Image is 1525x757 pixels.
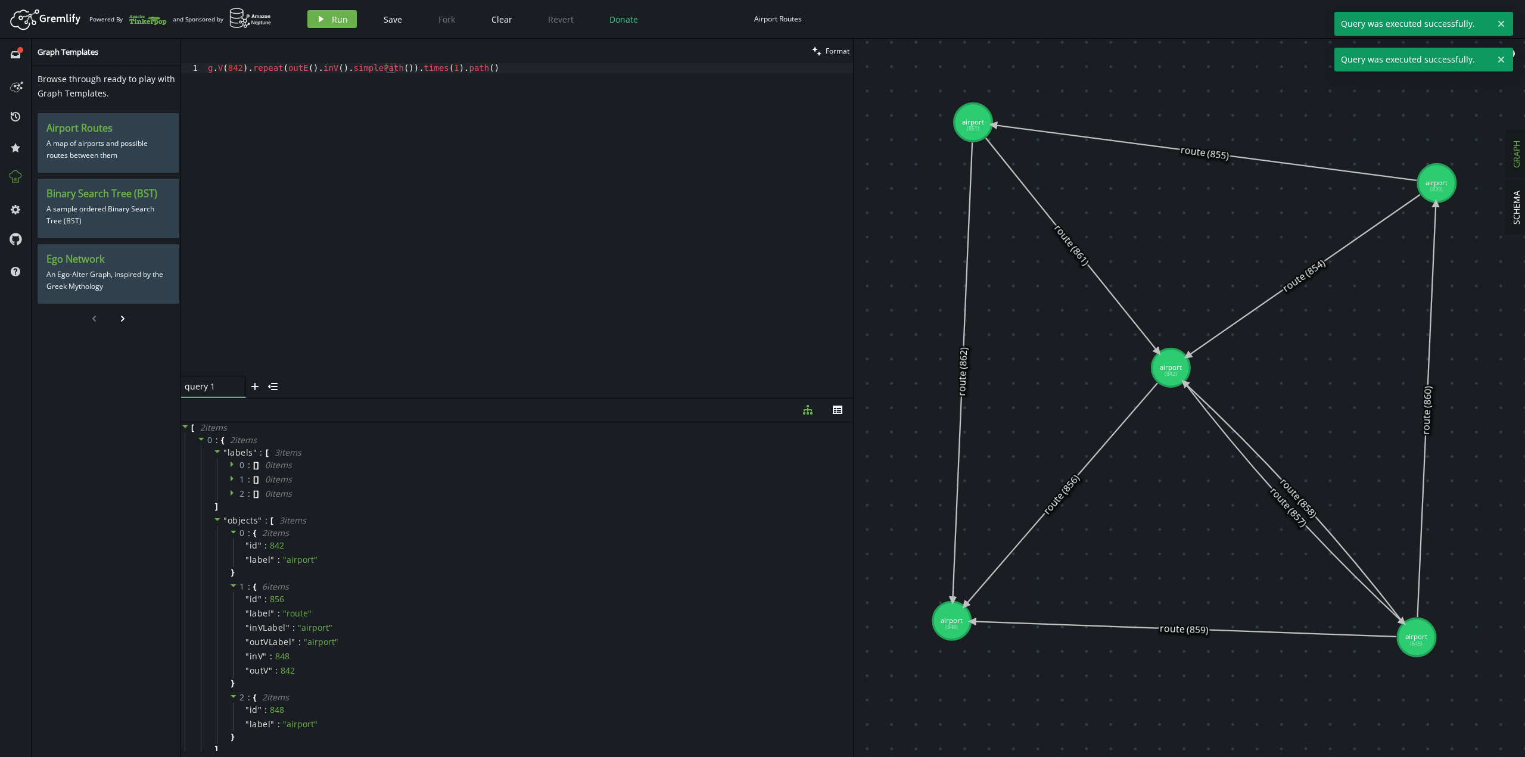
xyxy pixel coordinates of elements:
span: label [250,608,271,619]
span: : [264,540,267,551]
span: " [253,447,257,458]
span: : [216,435,219,446]
span: 6 item s [262,581,289,592]
span: " airport " [283,718,318,730]
span: " [223,447,228,458]
span: ] [213,501,218,512]
span: 1 [239,473,245,485]
span: 2 item s [200,422,227,433]
span: } [229,678,234,689]
span: { [253,581,256,592]
span: } [229,731,234,742]
button: Donate [600,10,647,28]
span: 2 [239,488,245,499]
span: : [265,515,268,526]
span: Donate [609,14,638,25]
span: Run [332,14,348,25]
button: Run [307,10,357,28]
span: Browse through ready to play with Graph Templates. [38,73,175,99]
span: 2 item s [230,434,257,446]
tspan: (848) [945,623,958,631]
span: " airport " [298,622,332,633]
span: : [278,719,280,730]
span: [ [253,488,256,499]
span: [ [253,474,256,485]
span: Query was executed successfully. [1334,48,1492,71]
span: : [248,528,251,538]
span: " [245,622,250,633]
div: Powered By [89,9,167,30]
button: Clear [483,10,521,28]
span: objects [228,515,259,526]
span: 1 [239,581,245,592]
span: [ [270,515,273,526]
span: Graph Templates [38,46,98,57]
span: { [253,692,256,703]
h3: Binary Search Tree (BST) [46,188,170,200]
button: Sign In [1477,10,1516,28]
span: ] [256,460,259,471]
span: " [245,636,250,647]
span: query 1 [185,381,232,392]
span: : [264,705,267,715]
tspan: airport [1160,363,1182,372]
span: : [264,594,267,605]
span: ] [256,488,259,499]
span: : [292,622,295,633]
span: ] [256,474,259,485]
tspan: (842) [1165,370,1177,378]
span: 2 item s [262,527,289,538]
button: Revert [539,10,583,28]
div: 856 [270,594,284,605]
span: " [270,718,275,730]
button: Format [808,39,853,63]
span: " [291,636,295,647]
text: route (862) [955,347,970,397]
span: : [278,554,280,565]
span: : [270,651,272,662]
span: 2 [239,691,245,703]
span: : [248,581,251,592]
div: 842 [281,665,295,676]
span: outVLabel [250,637,292,647]
span: ] [213,744,218,755]
span: id [250,705,258,715]
span: " [258,704,262,715]
span: 0 item s [265,488,292,499]
div: 848 [270,705,284,715]
div: Airport Routes [754,14,802,23]
tspan: (839) [1430,185,1443,193]
span: inV [250,651,263,662]
span: 3 item s [279,515,306,526]
h3: Airport Routes [46,122,170,135]
span: 0 item s [265,473,292,485]
span: Clear [491,14,512,25]
tspan: airport [1405,633,1427,641]
div: 842 [270,540,284,551]
span: " [263,650,267,662]
span: GRAPH [1511,141,1522,168]
div: 1 [181,63,206,73]
div: and Sponsored by [173,8,272,30]
p: An Ego-Alter Graph, inspired by the Greek Mythology [46,266,170,295]
tspan: airport [941,616,963,625]
span: 3 item s [275,447,301,458]
span: 0 [207,434,213,446]
span: : [278,608,280,619]
span: 0 [239,527,245,538]
span: : [275,665,278,676]
span: " [245,554,250,565]
span: [ [253,460,256,471]
span: id [250,540,258,551]
span: : [248,488,251,499]
text: route (859) [1159,622,1209,637]
div: 848 [275,651,290,662]
span: 2 item s [262,691,289,703]
span: " [270,608,275,619]
tspan: (851) [967,124,979,132]
span: } [229,567,234,578]
span: " airport " [283,554,318,565]
span: 0 [239,459,245,471]
span: " [258,515,262,526]
tspan: airport [962,117,984,126]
